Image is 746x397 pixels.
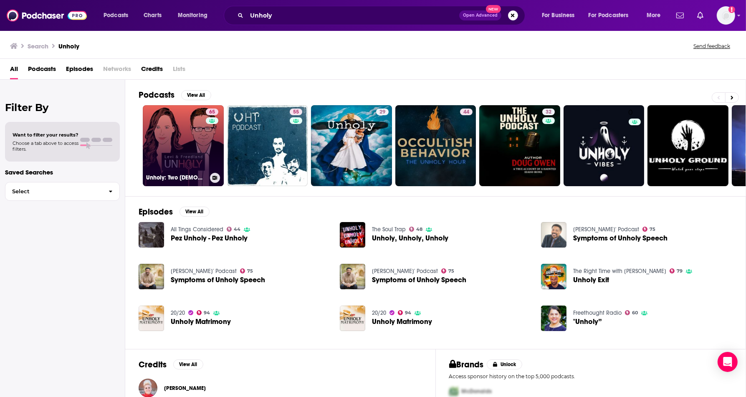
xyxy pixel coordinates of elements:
[536,9,585,22] button: open menu
[673,8,687,23] a: Show notifications dropdown
[449,359,484,370] h2: Brands
[206,109,218,115] a: 65
[641,9,671,22] button: open menu
[143,105,224,186] a: 65Unholy: Two [DEMOGRAPHIC_DATA] on the News
[546,108,551,116] span: 32
[625,310,638,315] a: 60
[139,90,211,100] a: PodcastsView All
[463,108,469,116] span: 44
[232,6,533,25] div: Search podcasts, credits, & more...
[372,268,438,275] a: Tony Evans' Podcast
[139,207,173,217] h2: Episodes
[139,90,174,100] h2: Podcasts
[486,5,501,13] span: New
[340,264,365,289] img: Symptoms of Unholy Speech
[5,182,120,201] button: Select
[227,227,241,232] a: 44
[728,6,735,13] svg: Add a profile image
[376,109,389,115] a: 29
[311,105,392,186] a: 29
[416,228,422,231] span: 48
[340,222,365,248] img: Unholy, Unholy, Unholy
[629,109,641,183] div: 0
[5,168,120,176] p: Saved Searches
[234,228,240,231] span: 44
[204,311,210,315] span: 94
[487,359,522,369] button: Unlock
[139,306,164,331] img: Unholy Matrimony
[573,276,609,283] a: Unholy Exit
[247,9,459,22] input: Search podcasts, credits, & more...
[449,373,733,379] p: Access sponsor history on the top 5,000 podcasts.
[670,268,683,273] a: 79
[139,264,164,289] img: Symptoms of Unholy Speech
[372,235,448,242] a: Unholy, Unholy, Unholy
[10,62,18,79] a: All
[717,6,735,25] span: Logged in as SusanHershberg
[58,42,79,50] h3: Unholy
[171,276,265,283] span: Symptoms of Unholy Speech
[180,207,210,217] button: View All
[691,43,733,50] button: Send feedback
[197,310,210,315] a: 94
[340,306,365,331] a: Unholy Matrimony
[178,10,207,21] span: Monitoring
[717,6,735,25] img: User Profile
[642,227,656,232] a: 75
[372,318,432,325] span: Unholy Matrimony
[677,269,683,273] span: 79
[171,268,237,275] a: Tony Evans' Podcast
[717,6,735,25] button: Show profile menu
[395,105,476,186] a: 44
[647,10,661,21] span: More
[247,269,253,273] span: 75
[141,62,163,79] span: Credits
[583,9,641,22] button: open menu
[66,62,93,79] span: Episodes
[172,9,218,22] button: open menu
[409,227,423,232] a: 48
[28,62,56,79] a: Podcasts
[650,228,655,231] span: 75
[573,235,668,242] a: Symptoms of Unholy Speech
[171,226,223,233] a: All Tings Considered
[589,10,629,21] span: For Podcasters
[139,222,164,248] img: Pez Unholy - Pez Unholy
[164,385,206,392] span: [PERSON_NAME]
[98,9,139,22] button: open menu
[441,268,455,273] a: 75
[13,132,78,138] span: Want to filter your results?
[171,318,231,325] a: Unholy Matrimony
[103,62,131,79] span: Networks
[293,108,299,116] span: 55
[227,105,308,186] a: 55
[463,13,498,18] span: Open Advanced
[5,189,102,194] span: Select
[541,264,566,289] img: Unholy Exit
[632,311,638,315] span: 60
[379,108,385,116] span: 29
[28,42,48,50] h3: Search
[104,10,128,21] span: Podcasts
[448,269,454,273] span: 75
[146,174,207,181] h3: Unholy: Two [DEMOGRAPHIC_DATA] on the News
[573,318,602,325] a: "Unholy”
[173,359,203,369] button: View All
[171,309,185,316] a: 20/20
[181,90,211,100] button: View All
[462,388,492,395] span: McDonalds
[171,235,248,242] a: Pez Unholy - Pez Unholy
[7,8,87,23] img: Podchaser - Follow, Share and Rate Podcasts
